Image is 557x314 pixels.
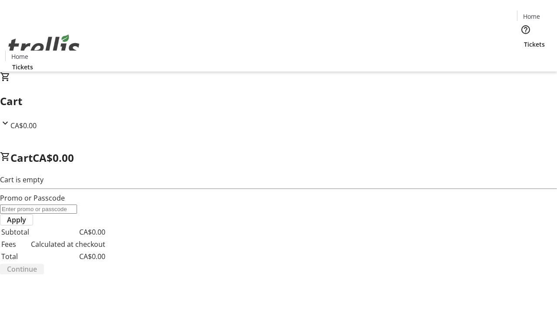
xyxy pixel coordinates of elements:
[7,215,26,225] span: Apply
[1,251,30,262] td: Total
[5,62,40,72] a: Tickets
[33,150,74,165] span: CA$0.00
[1,239,30,250] td: Fees
[30,239,106,250] td: Calculated at checkout
[11,52,28,61] span: Home
[524,40,545,49] span: Tickets
[517,40,552,49] a: Tickets
[12,62,33,72] span: Tickets
[10,121,37,130] span: CA$0.00
[6,52,34,61] a: Home
[517,21,534,38] button: Help
[30,226,106,238] td: CA$0.00
[517,49,534,66] button: Cart
[523,12,540,21] span: Home
[5,25,83,68] img: Orient E2E Organization 9Q2YxE4x4I's Logo
[30,251,106,262] td: CA$0.00
[1,226,30,238] td: Subtotal
[517,12,545,21] a: Home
